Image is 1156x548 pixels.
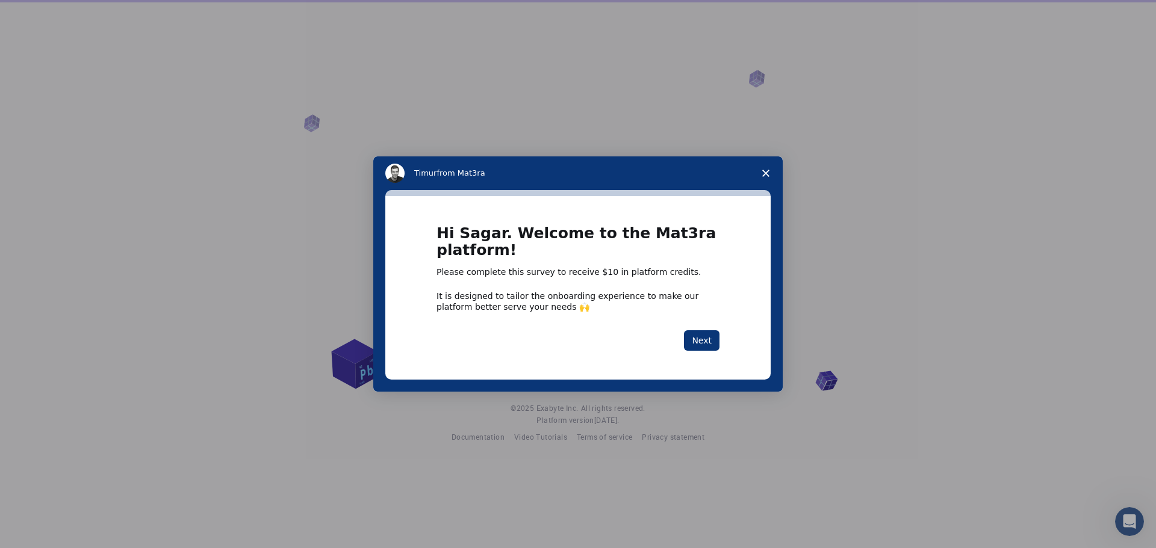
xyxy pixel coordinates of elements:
div: It is designed to tailor the onboarding experience to make our platform better serve your needs 🙌 [437,291,719,312]
h1: Hi Sagar. Welcome to the Mat3ra platform! [437,225,719,266]
img: Profile image for Timur [385,164,405,183]
span: from Mat3ra [437,168,485,177]
button: Next [684,330,719,351]
div: Please complete this survey to receive $10 in platform credits. [437,266,719,279]
span: Close survey [749,156,783,190]
span: Support [24,8,67,19]
span: Timur [414,168,437,177]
